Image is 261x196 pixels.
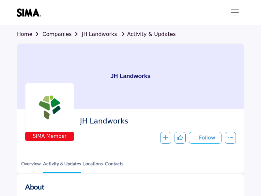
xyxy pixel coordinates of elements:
h2: About [25,181,44,192]
a: Locations [83,160,103,172]
a: JH Landworks [82,31,117,37]
button: Like [175,132,186,144]
a: Home [17,31,42,37]
h1: JH Landworks [110,44,150,109]
a: Activity & Updates [43,160,81,173]
a: Contacts [105,160,124,172]
img: site Logo [17,8,44,17]
h2: JH Landworks [80,117,233,125]
button: More details [225,132,236,144]
a: Activity & Updates [119,31,176,37]
button: Follow [189,132,222,144]
button: Toggle navigation [226,6,244,19]
a: Overview [21,160,41,172]
a: Companies [42,31,82,37]
span: SIMA Member [26,133,73,140]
